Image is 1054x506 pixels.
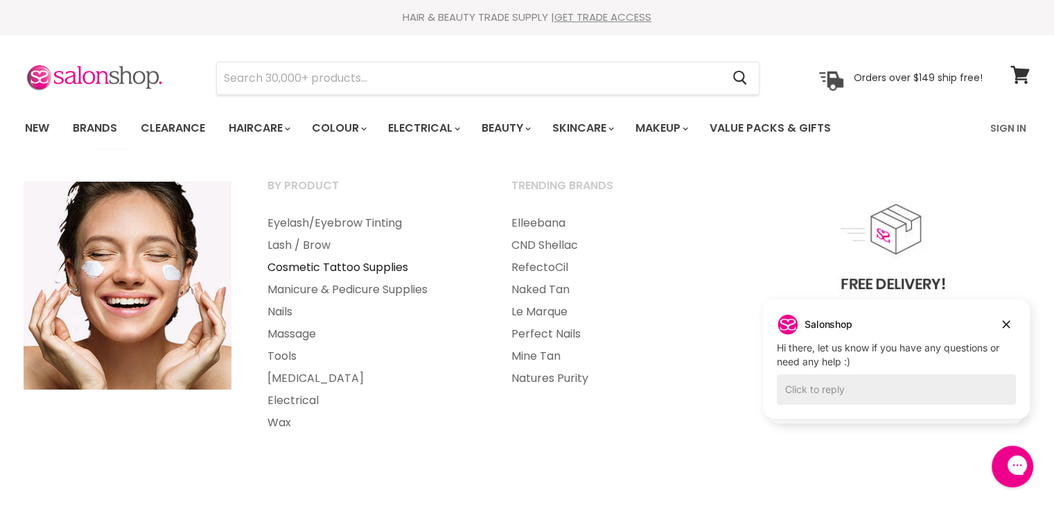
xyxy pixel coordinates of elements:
a: Eyelash/Eyebrow Tinting [250,212,491,234]
iframe: Gorgias live chat campaigns [753,261,1040,444]
a: New [15,114,60,143]
a: Colour [301,114,375,143]
a: Elleebana [494,212,735,234]
nav: Main [8,108,1047,148]
a: Natures Purity [494,367,735,390]
ul: Main menu [15,108,912,148]
input: Search [217,62,722,94]
form: Product [216,62,759,95]
a: Electrical [378,114,468,143]
iframe: Gorgias live chat messenger [985,441,1040,492]
a: Naked Tan [494,279,735,301]
a: By Product [250,175,491,209]
a: Cosmetic Tattoo Supplies [250,256,491,279]
a: Manicure & Pedicure Supplies [250,279,491,301]
ul: Main menu [494,212,735,390]
a: Electrical [250,390,491,412]
a: Le Marque [494,301,735,323]
a: Haircare [218,114,299,143]
a: Value Packs & Gifts [699,114,841,143]
a: Massage [250,323,491,345]
a: Tools [250,345,491,367]
a: [MEDICAL_DATA] [250,367,491,390]
div: HAIR & BEAUTY TRADE SUPPLY | [8,10,1047,24]
a: Brands [62,114,128,143]
a: Perfect Nails [494,323,735,345]
a: Skincare [542,114,622,143]
a: Clearance [130,114,216,143]
a: GET TRADE ACCESS [554,10,651,24]
ul: Main menu [250,212,491,434]
a: RefectoCil [494,256,735,279]
a: CND Shellac [494,234,735,256]
p: Orders over $149 ship free! [854,71,983,84]
a: Lash / Brow [250,234,491,256]
a: Beauty [471,114,539,143]
a: Trending Brands [494,175,735,209]
a: Wax [250,412,491,434]
button: Search [722,62,759,94]
a: Sign In [982,114,1035,143]
a: Mine Tan [494,345,735,367]
a: Makeup [625,114,696,143]
a: Nails [250,301,491,323]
